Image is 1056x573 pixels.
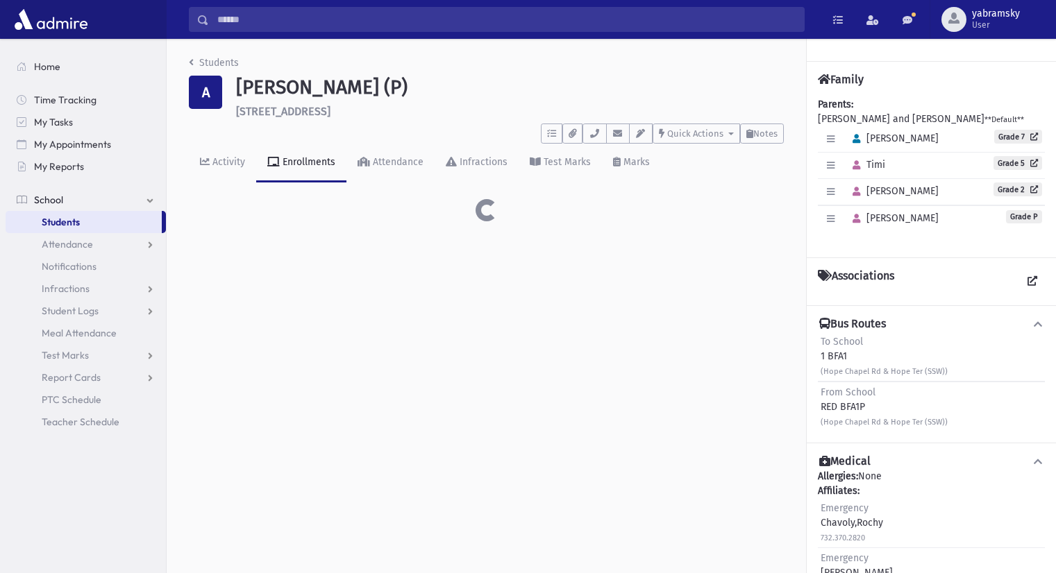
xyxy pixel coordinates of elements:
[994,182,1042,196] a: Grade 2
[821,552,869,564] span: Emergency
[1020,269,1045,294] a: View all Associations
[346,144,435,182] a: Attendance
[280,156,335,168] div: Enrollments
[34,94,97,106] span: Time Tracking
[42,260,97,273] span: Notifications
[846,212,939,224] span: [PERSON_NAME]
[457,156,508,168] div: Infractions
[34,194,63,206] span: School
[42,327,117,339] span: Meal Attendance
[210,156,245,168] div: Activity
[821,386,875,398] span: From School
[994,156,1042,170] a: Grade 5
[818,454,1045,469] button: Medical
[821,336,863,348] span: To School
[189,144,256,182] a: Activity
[1006,210,1042,223] span: Grade P
[6,388,166,411] a: PTC Schedule
[6,211,162,233] a: Students
[189,57,239,69] a: Students
[6,233,166,255] a: Attendance
[818,97,1045,246] div: [PERSON_NAME] and [PERSON_NAME]
[189,55,239,76] nav: breadcrumb
[846,159,885,171] span: Timi
[42,282,90,295] span: Infractions
[34,116,73,128] span: My Tasks
[821,418,948,427] small: (Hope Chapel Rd & Hope Ter (SSW))
[541,156,591,168] div: Test Marks
[819,317,886,332] h4: Bus Routes
[6,344,166,366] a: Test Marks
[6,155,166,178] a: My Reports
[653,123,740,144] button: Quick Actions
[753,128,778,139] span: Notes
[602,144,661,182] a: Marks
[6,366,166,388] a: Report Cards
[189,76,222,109] div: A
[821,334,948,378] div: 1 BFA1
[846,132,939,144] span: [PERSON_NAME]
[846,185,939,197] span: [PERSON_NAME]
[42,238,93,250] span: Attendance
[821,502,869,514] span: Emergency
[34,60,60,73] span: Home
[818,73,864,86] h4: Family
[667,128,723,139] span: Quick Actions
[818,470,858,482] b: Allergies:
[972,19,1020,31] span: User
[11,6,91,33] img: AdmirePro
[821,533,865,542] small: 732.370.2820
[42,371,101,384] span: Report Cards
[6,411,166,433] a: Teacher Schedule
[435,144,519,182] a: Infractions
[6,300,166,322] a: Student Logs
[42,216,80,228] span: Students
[6,133,166,155] a: My Appointments
[6,189,166,211] a: School
[34,160,84,173] span: My Reports
[209,7,804,32] input: Search
[236,105,784,118] h6: [STREET_ADDRESS]
[994,130,1042,144] a: Grade 7
[821,385,948,429] div: RED BFA1P
[42,349,89,361] span: Test Marks
[972,8,1020,19] span: yabramsky
[818,99,853,110] b: Parents:
[6,322,166,344] a: Meal Attendance
[6,111,166,133] a: My Tasks
[256,144,346,182] a: Enrollments
[6,89,166,111] a: Time Tracking
[519,144,602,182] a: Test Marks
[818,317,1045,332] button: Bus Routes
[621,156,650,168] div: Marks
[6,255,166,277] a: Notifications
[42,393,101,406] span: PTC Schedule
[819,454,871,469] h4: Medical
[818,485,860,497] b: Affiliates:
[34,138,111,151] span: My Appointments
[6,277,166,300] a: Infractions
[42,416,119,428] span: Teacher Schedule
[821,501,883,545] div: Chavoly,Rochy
[821,367,948,376] small: (Hope Chapel Rd & Hope Ter (SSW))
[818,269,894,294] h4: Associations
[42,305,99,317] span: Student Logs
[370,156,424,168] div: Attendance
[740,123,784,144] button: Notes
[236,76,784,99] h1: [PERSON_NAME] (P)
[6,55,166,78] a: Home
